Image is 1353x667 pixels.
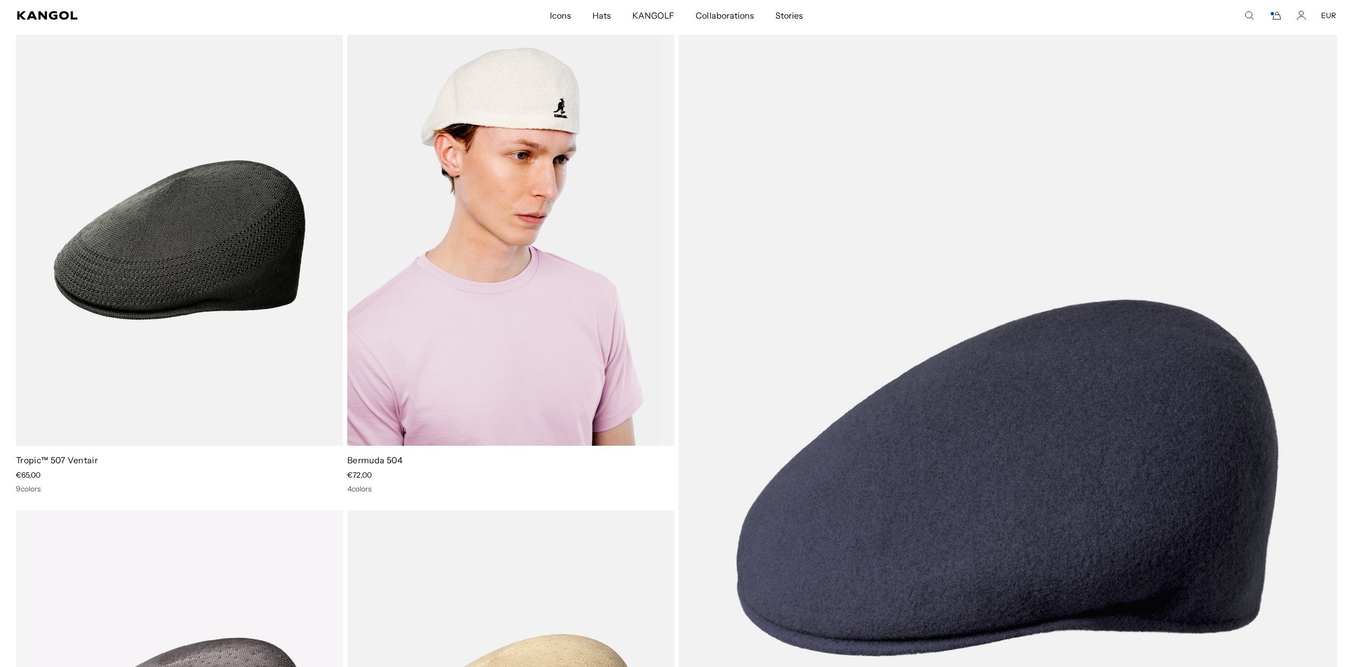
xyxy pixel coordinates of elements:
div: 4 colors [347,484,674,494]
a: Account [1297,11,1306,20]
a: Kangol [17,11,365,20]
button: Cart [1269,11,1282,20]
img: Bermuda 504 [347,35,674,445]
a: Tropic™ 507 Ventair [16,455,98,465]
a: Bermuda 504 [347,455,403,465]
button: EUR [1321,11,1336,20]
span: €72,00 [347,470,372,480]
div: 9 colors [16,484,343,494]
img: Tropic™ 507 Ventair [16,35,343,445]
summary: Search here [1245,11,1254,20]
span: €65,00 [16,470,40,480]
